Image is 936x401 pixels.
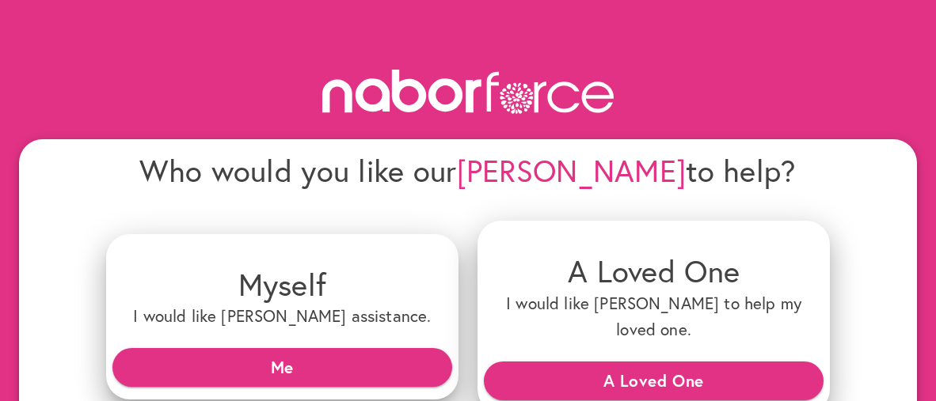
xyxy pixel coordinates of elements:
button: A Loved One [484,361,824,399]
span: A Loved One [497,366,811,395]
span: [PERSON_NAME] [457,150,687,191]
h4: Myself [119,266,446,303]
button: Me [112,348,452,386]
h4: A Loved One [490,252,817,289]
span: Me [125,353,439,381]
h4: Who would you like our to help? [106,152,830,189]
h6: I would like [PERSON_NAME] assistance. [119,303,446,329]
h6: I would like [PERSON_NAME] to help my loved one. [490,290,817,343]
